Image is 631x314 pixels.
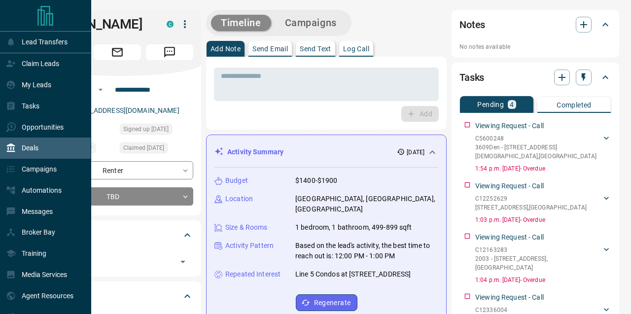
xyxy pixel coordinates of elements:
a: [EMAIL_ADDRESS][DOMAIN_NAME] [68,106,179,114]
p: Send Email [252,45,288,52]
span: Signed up [DATE] [123,124,169,134]
p: 2003 - [STREET_ADDRESS] , [GEOGRAPHIC_DATA] [475,254,601,272]
p: Repeated Interest [225,269,280,279]
p: 1:04 p.m. [DATE] - Overdue [475,276,611,284]
div: Criteria [41,284,193,308]
button: Regenerate [296,294,357,311]
p: Size & Rooms [225,222,268,233]
div: Renter [41,161,193,179]
div: TBD [41,187,193,206]
p: 1:54 p.m. [DATE] - Overdue [475,164,611,173]
p: Line 5 Condos at [STREET_ADDRESS] [295,269,411,279]
p: [GEOGRAPHIC_DATA], [GEOGRAPHIC_DATA], [GEOGRAPHIC_DATA] [295,194,438,214]
div: C121632832003 - [STREET_ADDRESS],[GEOGRAPHIC_DATA] [475,244,611,274]
span: Claimed [DATE] [123,143,164,153]
span: Email [94,44,141,60]
div: Fri May 20 2022 [120,142,193,156]
p: Activity Pattern [225,241,274,251]
div: C12252629[STREET_ADDRESS],[GEOGRAPHIC_DATA] [475,192,611,214]
p: Send Text [300,45,331,52]
div: Activity Summary[DATE] [214,143,438,161]
div: C56002483609Den - [STREET_ADDRESS][DEMOGRAPHIC_DATA],[GEOGRAPHIC_DATA] [475,132,611,163]
h2: Tasks [459,70,484,85]
p: C12163283 [475,245,601,254]
p: Log Call [343,45,369,52]
p: Completed [557,102,592,108]
button: Open [95,84,106,96]
p: C5600248 [475,134,601,143]
p: Viewing Request - Call [475,232,544,243]
p: No notes available [459,42,611,51]
p: [STREET_ADDRESS] , [GEOGRAPHIC_DATA] [475,203,587,212]
p: 3609Den - [STREET_ADDRESS][DEMOGRAPHIC_DATA] , [GEOGRAPHIC_DATA] [475,143,601,161]
p: [DATE] [407,148,424,157]
span: Message [146,44,193,60]
p: Pending [477,101,504,108]
h2: Notes [459,17,485,33]
h1: [PERSON_NAME] [41,16,152,32]
p: Based on the lead's activity, the best time to reach out is: 12:00 PM - 1:00 PM [295,241,438,261]
div: condos.ca [167,21,174,28]
p: Add Note [210,45,241,52]
div: Notes [459,13,611,36]
p: Location [225,194,253,204]
button: Timeline [211,15,271,31]
p: Viewing Request - Call [475,292,544,303]
p: Viewing Request - Call [475,121,544,131]
p: 1:03 p.m. [DATE] - Overdue [475,215,611,224]
div: Fri May 20 2022 [120,124,193,138]
p: 1 bedroom, 1 bathroom, 499-899 sqft [295,222,412,233]
p: $1400-$1900 [295,175,337,186]
p: Viewing Request - Call [475,181,544,191]
div: Tags [41,223,193,247]
p: C12252629 [475,194,587,203]
p: Activity Summary [227,147,283,157]
p: 4 [510,101,514,108]
div: Tasks [459,66,611,89]
p: Budget [225,175,248,186]
button: Campaigns [275,15,347,31]
button: Open [176,255,190,269]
